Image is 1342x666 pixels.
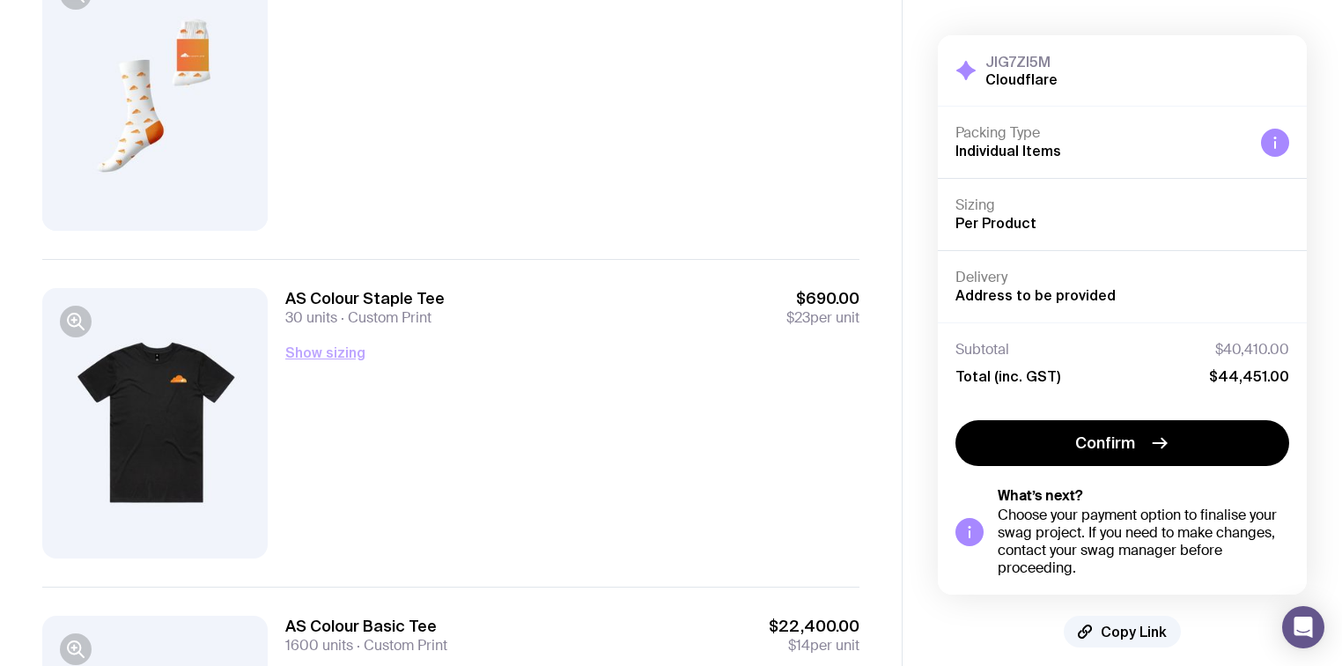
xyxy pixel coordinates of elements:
span: Subtotal [955,341,1009,359]
span: $40,410.00 [1215,341,1289,359]
h4: Packing Type [955,124,1247,142]
h4: Delivery [955,269,1289,286]
span: $690.00 [786,288,859,309]
span: Individual Items [955,143,1061,159]
h3: JIG7ZI5M [985,53,1058,70]
div: Open Intercom Messenger [1282,606,1324,648]
span: $44,451.00 [1209,367,1289,385]
span: Custom Print [337,308,431,327]
span: Address to be provided [955,287,1116,303]
span: Per Product [955,215,1036,231]
button: Show sizing [285,342,365,363]
span: Confirm [1075,433,1135,454]
button: Copy Link [1064,616,1181,647]
span: $14 [788,636,810,655]
button: Confirm [955,420,1289,466]
h3: AS Colour Staple Tee [285,288,445,309]
span: 1600 units [285,636,353,655]
span: per unit [786,309,859,327]
span: Copy Link [1101,623,1167,640]
h4: Sizing [955,196,1289,214]
span: $22,400.00 [769,616,859,637]
span: Custom Print [353,636,447,655]
h2: Cloudflare [985,70,1058,88]
span: Total (inc. GST) [955,367,1060,385]
h3: AS Colour Basic Tee [285,616,447,637]
h5: What’s next? [998,487,1289,505]
span: 30 units [285,308,337,327]
div: Choose your payment option to finalise your swag project. If you need to make changes, contact yo... [998,507,1289,577]
span: $23 [786,308,810,327]
span: per unit [769,637,859,655]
